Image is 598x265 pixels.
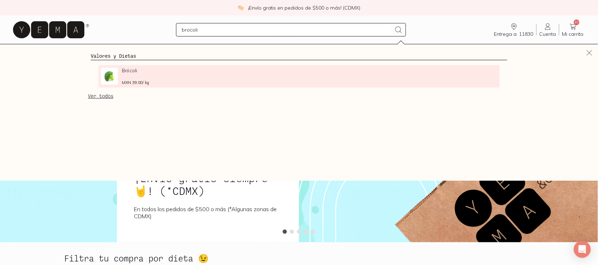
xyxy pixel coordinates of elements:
span: Entrega a: 11830 [494,31,534,37]
a: Ver todos [88,93,113,99]
input: Busca los mejores productos [182,26,392,34]
span: MXN 39.00 / kg [122,80,149,84]
a: Cuenta [537,22,559,37]
p: En todos los pedidos de $500 o más (*Algunas zonas de CDMX) [134,205,282,220]
a: Valores y Dietas [91,53,136,59]
h1: ¡Envío gratis siempre🤘! (*CDMX) [134,171,282,197]
h2: Filtra tu compra por dieta 😉 [64,254,209,263]
span: Mi carrito [562,31,584,37]
a: Los estrenos ✨ [239,44,295,58]
a: 45Mi carrito [559,22,587,37]
span: Cuenta [540,31,556,37]
p: ¡Envío gratis en pedidos de $500 o más! (CDMX) [248,4,361,11]
a: Sucursales 📍 [95,44,144,58]
span: Brócoli [122,68,209,73]
a: Los Imperdibles ⚡️ [158,44,225,58]
a: BrócoliBrócoliMXN 39.00/ kg [101,68,497,85]
img: Brócoli [101,68,118,85]
div: Open Intercom Messenger [574,241,591,258]
a: Entrega a: 11830 [491,22,536,37]
img: check [238,5,244,11]
span: 45 [574,19,580,25]
a: pasillo-todos-link [27,44,72,58]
